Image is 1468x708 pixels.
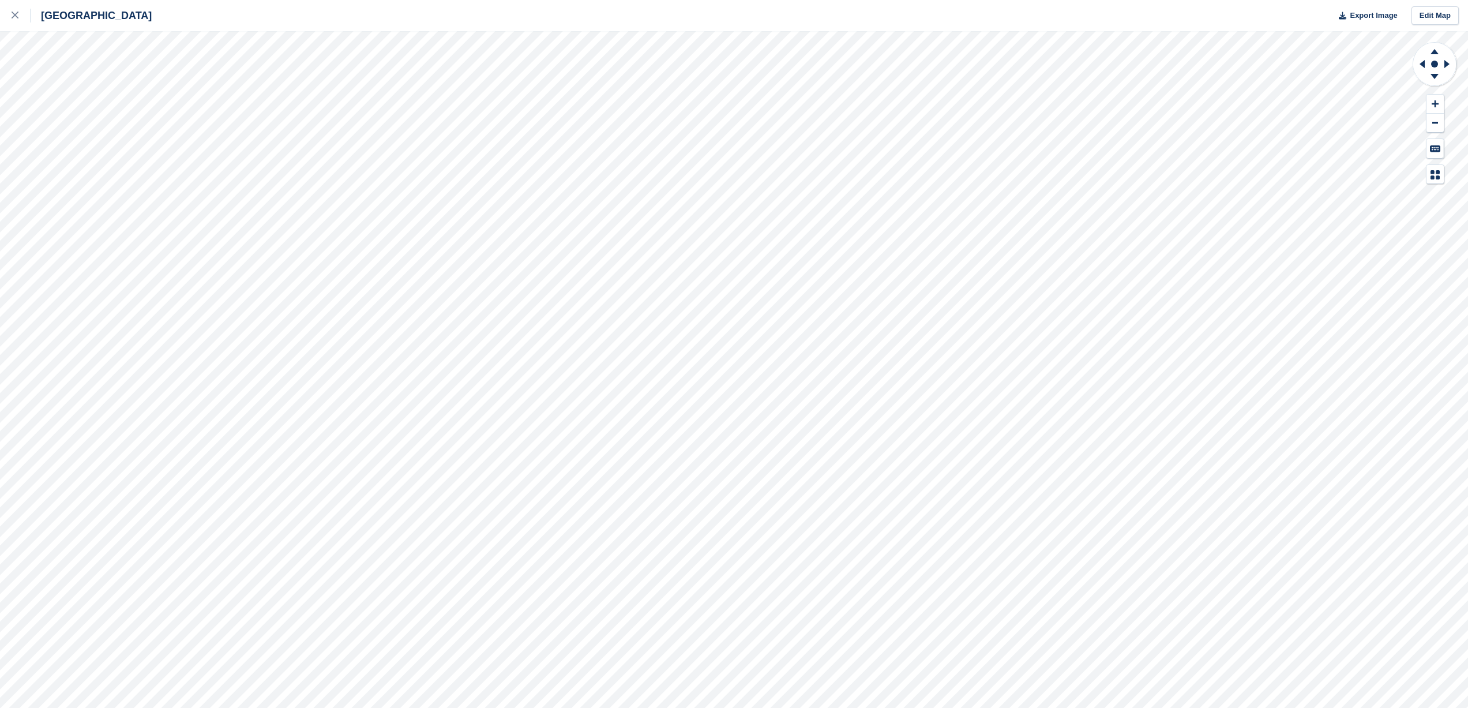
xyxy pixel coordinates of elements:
[1426,114,1444,133] button: Zoom Out
[1350,10,1397,21] span: Export Image
[1426,165,1444,184] button: Map Legend
[1332,6,1398,25] button: Export Image
[1411,6,1459,25] a: Edit Map
[1426,95,1444,114] button: Zoom In
[1426,139,1444,158] button: Keyboard Shortcuts
[31,9,152,23] div: [GEOGRAPHIC_DATA]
